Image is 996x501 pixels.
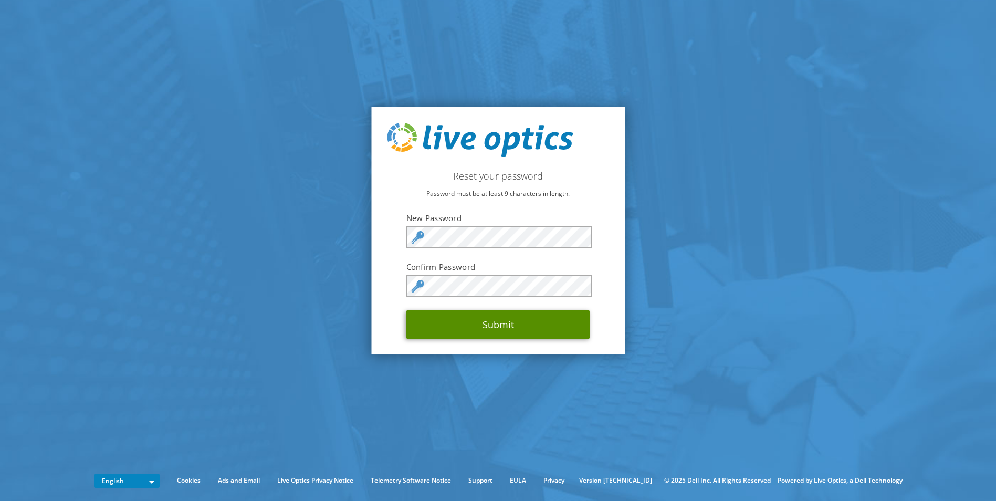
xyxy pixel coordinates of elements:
label: New Password [406,213,590,223]
li: © 2025 Dell Inc. All Rights Reserved [659,475,776,486]
a: Cookies [169,475,208,486]
img: live_optics_svg.svg [387,123,573,158]
button: Submit [406,310,590,339]
h2: Reset your password [387,170,609,182]
li: Powered by Live Optics, a Dell Technology [778,475,903,486]
a: Ads and Email [210,475,268,486]
a: Support [460,475,500,486]
p: Password must be at least 9 characters in length. [387,188,609,200]
a: Privacy [536,475,572,486]
a: Live Optics Privacy Notice [269,475,361,486]
label: Confirm Password [406,262,590,272]
a: EULA [502,475,534,486]
a: Telemetry Software Notice [363,475,459,486]
li: Version [TECHNICAL_ID] [574,475,657,486]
